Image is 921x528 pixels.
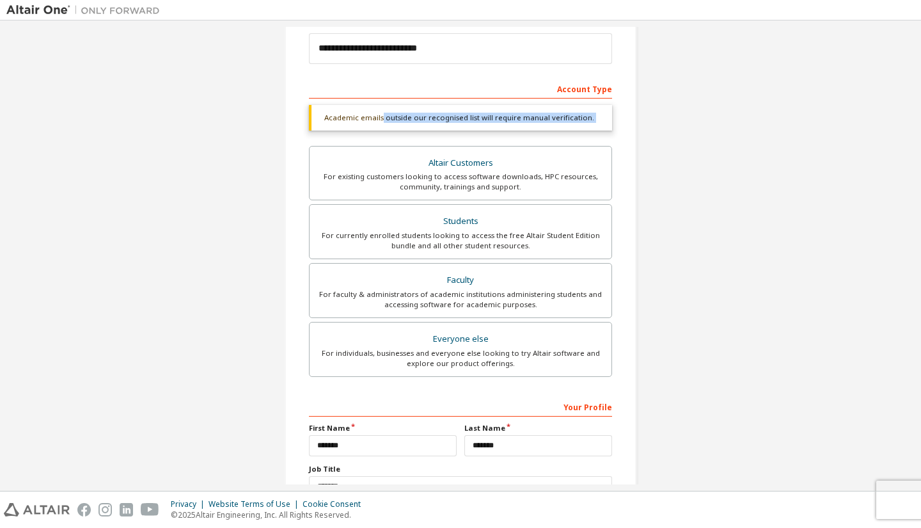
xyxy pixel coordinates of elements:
div: Faculty [317,271,604,289]
div: Altair Customers [317,154,604,172]
label: Job Title [309,464,612,474]
div: Cookie Consent [303,499,368,509]
div: For individuals, businesses and everyone else looking to try Altair software and explore our prod... [317,348,604,369]
div: Privacy [171,499,209,509]
label: Last Name [464,423,612,433]
div: For currently enrolled students looking to access the free Altair Student Edition bundle and all ... [317,230,604,251]
div: Account Type [309,78,612,99]
img: Altair One [6,4,166,17]
div: For existing customers looking to access software downloads, HPC resources, community, trainings ... [317,172,604,192]
div: Students [317,212,604,230]
img: youtube.svg [141,503,159,516]
div: Website Terms of Use [209,499,303,509]
img: facebook.svg [77,503,91,516]
p: © 2025 Altair Engineering, Inc. All Rights Reserved. [171,509,368,520]
div: Academic emails outside our recognised list will require manual verification. [309,105,612,131]
img: linkedin.svg [120,503,133,516]
label: First Name [309,423,457,433]
img: altair_logo.svg [4,503,70,516]
img: instagram.svg [98,503,112,516]
div: Your Profile [309,396,612,417]
div: Everyone else [317,330,604,348]
div: For faculty & administrators of academic institutions administering students and accessing softwa... [317,289,604,310]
